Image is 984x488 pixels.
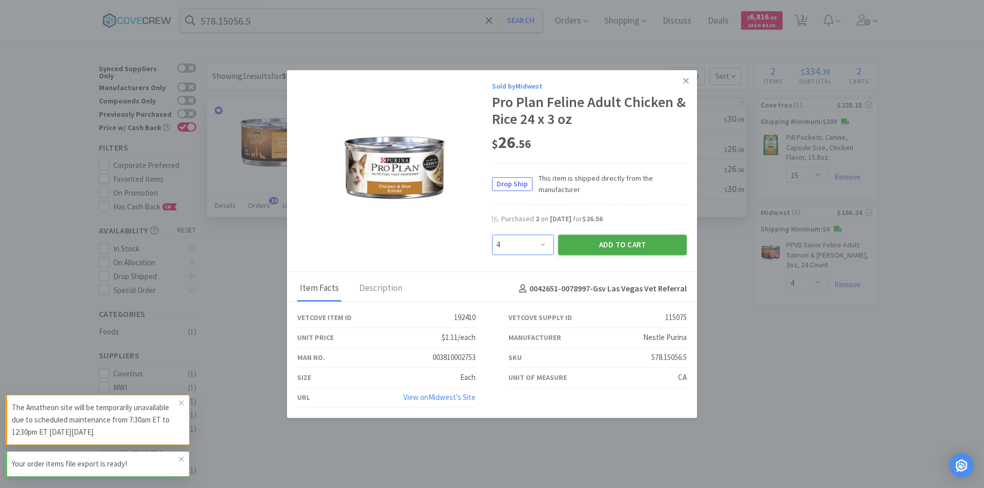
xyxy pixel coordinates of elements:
div: SKU [508,352,522,363]
div: CA [678,371,687,384]
a: View onMidwest's Site [403,392,476,402]
span: This item is shipped directly from the manufacturer [532,173,687,196]
div: Sold by Midwest [492,80,687,92]
p: The Amatheon site will be temporarily unavailable due to scheduled maintenance from 7:30am ET to ... [12,401,179,438]
div: 115075 [665,311,687,324]
div: Item Facts [297,276,341,302]
div: 192410 [454,311,476,324]
div: Pro Plan Feline Adult Chicken & Rice 24 x 3 oz [492,94,687,128]
div: Nestle Purina [643,331,687,344]
div: Vetcove Supply ID [508,312,572,323]
span: Drop Ship [493,178,532,190]
button: Add to Cart [558,235,687,255]
div: $1.11/each [442,331,476,344]
div: Size [297,372,311,383]
span: $ [492,137,498,151]
div: Purchased on for [501,215,687,225]
div: Unit of Measure [508,372,567,383]
span: [DATE] [550,215,571,224]
div: Unit Price [297,332,334,343]
div: Vetcove Item ID [297,312,352,323]
div: 003810002753 [433,351,476,364]
span: . 56 [516,137,531,151]
p: Your order items file export is ready! [12,458,179,470]
div: URL [297,392,310,403]
div: Each [460,371,476,384]
div: Man No. [297,352,325,363]
img: f4f2e044dc7d40dba37a0b46432dafc4_115075.jpeg [341,101,448,234]
h4: 0042651-0078997 - Gsv Las Vegas Vet Referral [515,282,687,295]
div: Manufacturer [508,332,561,343]
span: 26 [492,132,531,153]
div: Open Intercom Messenger [949,453,974,478]
div: 578.15056.5 [651,351,687,364]
span: 2 [536,215,539,224]
span: $26.56 [582,215,603,224]
div: Description [357,276,405,302]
